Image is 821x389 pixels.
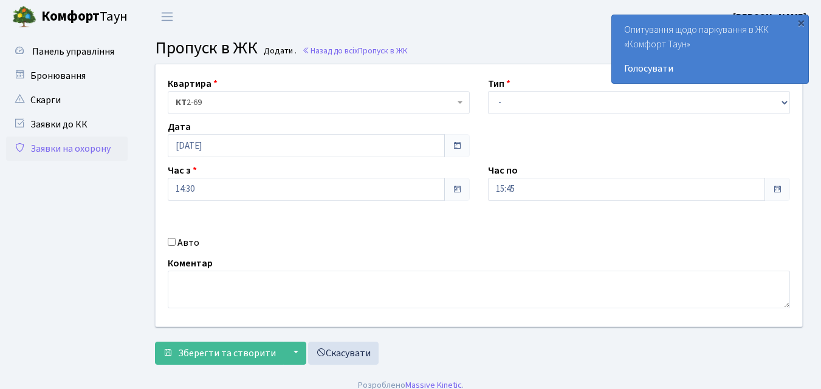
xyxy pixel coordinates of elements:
a: Заявки на охорону [6,137,128,161]
span: Пропуск в ЖК [358,45,408,56]
span: <b>КТ</b>&nbsp;&nbsp;&nbsp;&nbsp;2-69 [168,91,470,114]
span: <b>КТ</b>&nbsp;&nbsp;&nbsp;&nbsp;2-69 [176,96,455,109]
a: Заявки до КК [6,112,128,137]
label: Час по [488,163,518,178]
label: Квартира [168,76,218,91]
a: Бронювання [6,64,128,88]
label: Тип [488,76,510,91]
span: Таун [41,7,128,27]
label: Коментар [168,256,213,271]
span: Зберегти та створити [178,347,276,360]
label: Час з [168,163,197,178]
a: Назад до всіхПропуск в ЖК [302,45,408,56]
span: Пропуск в ЖК [155,36,258,60]
button: Переключити навігацію [152,7,182,27]
b: КТ [176,96,187,109]
small: Додати . [261,46,297,56]
label: Дата [168,120,191,134]
a: Панель управління [6,39,128,64]
div: Опитування щодо паркування в ЖК «Комфорт Таун» [612,15,808,83]
a: Голосувати [624,61,796,76]
b: Комфорт [41,7,100,26]
div: × [795,16,807,29]
label: Авто [177,235,199,250]
a: [PERSON_NAME] [733,10,806,24]
span: Панель управління [32,45,114,58]
a: Скарги [6,88,128,112]
button: Зберегти та створити [155,342,284,365]
a: Скасувати [308,342,379,365]
img: logo.png [12,5,36,29]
